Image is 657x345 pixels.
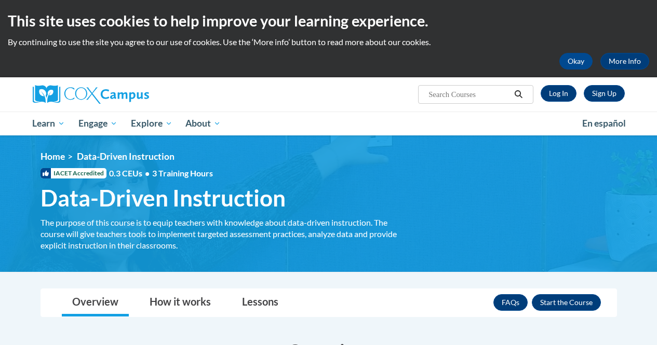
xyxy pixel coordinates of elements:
a: Cox Campus [33,85,220,104]
div: The purpose of this course is to equip teachers with knowledge about data-driven instruction. The... [41,217,399,251]
button: Enroll [532,294,601,311]
span: Data-Driven Instruction [41,184,286,212]
a: En español [575,113,633,134]
span: IACET Accredited [41,168,106,178]
span: Learn [32,117,65,130]
span: En español [582,118,626,129]
a: Log In [541,85,576,102]
span: Explore [131,117,172,130]
span: About [185,117,221,130]
a: FAQs [493,294,528,311]
button: Okay [559,53,593,70]
a: Lessons [232,289,289,316]
h2: This site uses cookies to help improve your learning experience. [8,10,649,31]
span: Engage [78,117,117,130]
input: Search Courses [427,88,511,101]
a: Home [41,151,65,162]
span: • [145,168,150,178]
a: Overview [62,289,129,316]
a: How it works [139,289,221,316]
a: Explore [124,112,179,135]
img: Cox Campus [33,85,149,104]
a: More Info [600,53,649,70]
a: Engage [72,112,124,135]
span: 3 Training Hours [152,168,213,178]
a: Learn [26,112,72,135]
span: 0.3 CEUs [109,168,213,179]
a: About [179,112,227,135]
p: By continuing to use the site you agree to our use of cookies. Use the ‘More info’ button to read... [8,36,649,48]
a: Register [584,85,625,102]
button: Search [511,88,526,101]
div: Main menu [25,112,633,135]
span: Data-Driven Instruction [77,151,175,162]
